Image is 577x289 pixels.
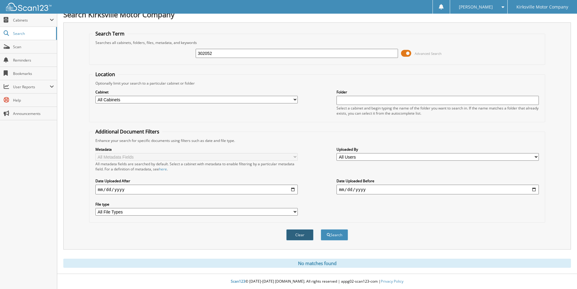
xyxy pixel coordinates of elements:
[95,185,298,194] input: start
[381,279,403,284] a: Privacy Policy
[92,40,542,45] div: Searches all cabinets, folders, files, metadata, and keywords
[337,185,539,194] input: end
[95,161,298,172] div: All metadata fields are searched by default. Select a cabinet with metadata to enable filtering b...
[13,98,54,103] span: Help
[63,9,571,19] h1: Search Kirksville Motor Company
[6,3,51,11] img: scan123-logo-white.svg
[95,147,298,152] label: Metadata
[337,147,539,152] label: Uploaded By
[13,58,54,63] span: Reminders
[63,259,571,268] div: No matches found
[92,81,542,86] div: Optionally limit your search to a particular cabinet or folder
[337,178,539,183] label: Date Uploaded Before
[13,31,53,36] span: Search
[57,274,577,289] div: © [DATE]-[DATE] [DOMAIN_NAME]. All rights reserved | appg02-scan123-com |
[13,44,54,49] span: Scan
[92,128,162,135] legend: Additional Document Filters
[95,202,298,207] label: File type
[547,260,577,289] iframe: Chat Widget
[286,229,313,240] button: Clear
[13,84,50,89] span: User Reports
[337,89,539,95] label: Folder
[415,51,442,56] span: Advanced Search
[95,178,298,183] label: Date Uploaded After
[13,71,54,76] span: Bookmarks
[321,229,348,240] button: Search
[13,111,54,116] span: Announcements
[92,138,542,143] div: Enhance your search for specific documents using filters such as date and file type.
[337,106,539,116] div: Select a cabinet and begin typing the name of the folder you want to search in. If the name match...
[231,279,245,284] span: Scan123
[459,5,493,9] span: [PERSON_NAME]
[92,30,128,37] legend: Search Term
[516,5,568,9] span: Kirksville Motor Company
[159,166,167,172] a: here
[92,71,118,78] legend: Location
[95,89,298,95] label: Cabinet
[13,18,50,23] span: Cabinets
